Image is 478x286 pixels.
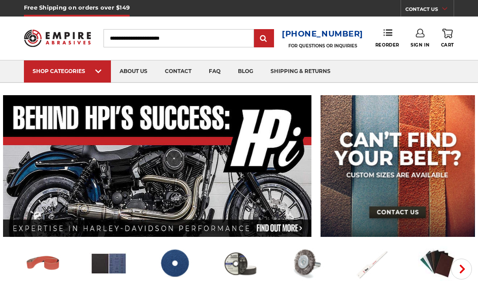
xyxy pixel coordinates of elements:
[282,28,363,40] a: [PHONE_NUMBER]
[405,4,454,17] a: CONTACT US
[3,95,312,237] img: Banner for an interview featuring Horsepower Inc who makes Harley performance upgrades featured o...
[262,60,339,83] a: shipping & returns
[352,245,391,282] img: Metal Saw Blades
[33,68,102,74] div: SHOP CATEGORIES
[111,60,156,83] a: about us
[375,29,399,47] a: Reorder
[200,60,229,83] a: faq
[229,60,262,83] a: blog
[441,42,454,48] span: Cart
[321,95,475,237] img: promo banner for custom belts.
[282,43,363,49] p: FOR QUESTIONS OR INQUIRIES
[24,25,91,52] img: Empire Abrasives
[411,42,429,48] span: Sign In
[221,245,259,282] img: Bonded Cutting & Grinding
[155,245,194,282] img: Sanding Discs
[287,245,325,282] img: Wire Wheels & Brushes
[451,259,472,279] button: Next
[156,60,200,83] a: contact
[375,42,399,48] span: Reorder
[255,30,273,47] input: Submit
[24,245,62,282] img: Sanding Belts
[418,245,456,282] img: Non-woven Abrasives
[441,29,454,48] a: Cart
[90,245,128,282] img: Other Coated Abrasives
